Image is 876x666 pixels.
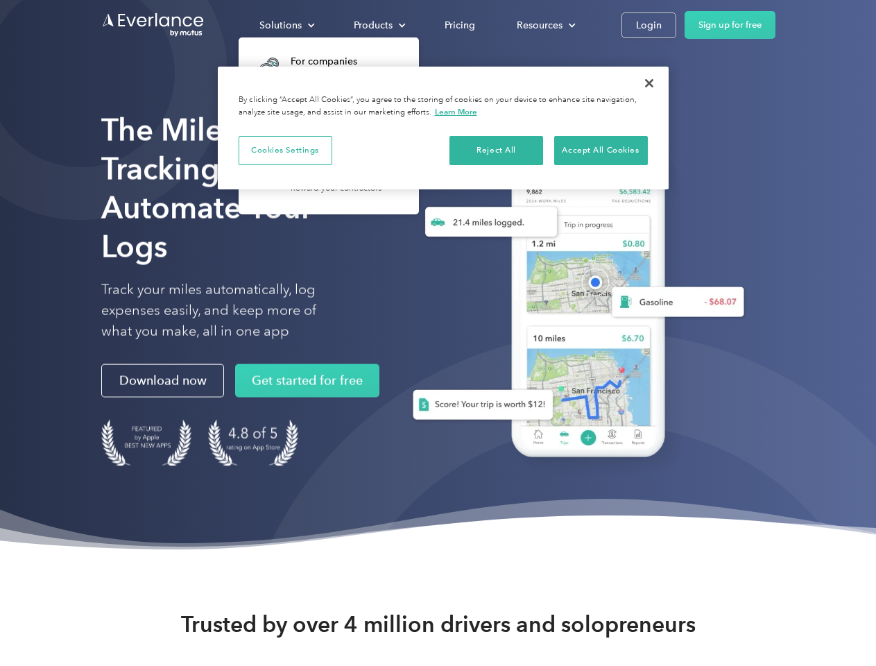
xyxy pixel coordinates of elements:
img: Badge for Featured by Apple Best New Apps [101,420,191,466]
div: Privacy [218,67,669,189]
div: Resources [517,17,562,34]
div: Resources [503,13,587,37]
button: Cookies Settings [239,136,332,165]
a: For companiesEasy vehicle reimbursements [246,46,408,91]
a: Go to homepage [101,12,205,38]
div: Cookie banner [218,67,669,189]
div: Products [354,17,393,34]
a: Get started for free [235,364,379,398]
a: Login [621,12,676,38]
img: Everlance, mileage tracker app, expense tracking app [390,132,755,478]
button: Accept All Cookies [554,136,648,165]
div: Login [636,17,662,34]
strong: Trusted by over 4 million drivers and solopreneurs [181,610,696,638]
nav: Solutions [239,37,419,214]
img: 4.9 out of 5 stars on the app store [208,420,298,466]
div: Pricing [445,17,475,34]
div: For companies [291,55,401,69]
a: Sign up for free [685,11,775,39]
div: Solutions [259,17,302,34]
button: Reject All [449,136,543,165]
a: More information about your privacy, opens in a new tab [435,107,477,117]
div: Solutions [246,13,326,37]
button: Close [634,68,664,99]
a: Pricing [431,13,489,37]
div: Products [340,13,417,37]
div: By clicking “Accept All Cookies”, you agree to the storing of cookies on your device to enhance s... [239,94,648,119]
p: Track your miles automatically, log expenses easily, and keep more of what you make, all in one app [101,280,349,342]
a: Download now [101,364,224,398]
